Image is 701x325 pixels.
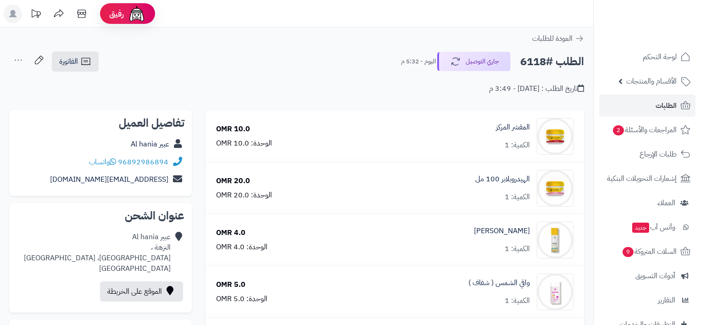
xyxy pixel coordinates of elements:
div: الوحدة: 5.0 OMR [216,294,267,304]
div: 10.0 OMR [216,124,250,134]
span: السلات المتروكة [622,245,677,258]
div: 4.0 OMR [216,228,245,238]
a: الموقع على الخريطة [100,281,183,302]
span: 2 [613,125,624,135]
img: 1739576658-cm5o7h3k200cz01n3d88igawy_HYDROBALAPER_w-90x90.jpg [537,170,573,207]
a: المراجعات والأسئلة2 [599,119,695,141]
div: 5.0 OMR [216,280,245,290]
a: العودة للطلبات [532,33,584,44]
span: إشعارات التحويلات البنكية [607,172,677,185]
a: وآتس آبجديد [599,216,695,238]
span: المراجعات والأسئلة [612,123,677,136]
a: عبير Al hania [131,139,169,150]
div: الكمية: 1 [505,140,530,151]
span: لوحة التحكم [643,50,677,63]
img: logo-2.png [639,22,692,42]
div: الوحدة: 4.0 OMR [216,242,267,252]
span: وآتس آب [631,221,675,234]
div: الكمية: 1 [505,192,530,202]
a: تحديثات المنصة [24,5,47,25]
button: جاري التوصيل [437,52,511,71]
span: رفيق [109,8,124,19]
a: الهيدروبلابر 100 مل [475,174,530,185]
div: الكمية: 1 [505,244,530,254]
a: التقارير [599,289,695,311]
span: جديد [632,223,649,233]
img: ai-face.png [128,5,146,23]
span: طلبات الإرجاع [640,148,677,161]
img: 1739578407-cm52ejt6m0ni401kl3jol0g1m_MOISTURIZER-01-90x90.jpg [537,222,573,258]
span: الطلبات [656,99,677,112]
div: 20.0 OMR [216,176,250,186]
span: العودة للطلبات [532,33,573,44]
a: إشعارات التحويلات البنكية [599,168,695,190]
div: الوحدة: 10.0 OMR [216,138,272,149]
a: واتساب [89,157,116,168]
a: [EMAIL_ADDRESS][DOMAIN_NAME] [50,174,168,185]
a: الفاتورة [52,51,99,72]
span: أدوات التسويق [635,269,675,282]
a: المقشر المركز [496,122,530,133]
a: واقي الشمس ( شفاف ) [468,278,530,288]
div: تاريخ الطلب : [DATE] - 3:49 م [489,84,584,94]
a: [PERSON_NAME] [474,226,530,236]
h2: عنوان الشحن [17,210,184,221]
small: اليوم - 5:32 م [401,57,436,66]
img: 1739579186-cm5165zzs0mp801kl7w679zi8_sunscreen_3-90x90.jpg [537,274,573,310]
span: التقارير [658,294,675,307]
img: 1739575568-cm5h90uvo0xar01klg5zoc1bm__D8_A7_D9_84_D9_85_D9_82_D8_B4_D8_B1__D8_A7_D9_84_D9_85_D8_B... [537,118,573,155]
div: الوحدة: 20.0 OMR [216,190,272,201]
span: الأقسام والمنتجات [626,75,677,88]
a: الطلبات [599,95,695,117]
div: الكمية: 1 [505,296,530,306]
a: 96892986894 [118,157,168,168]
h2: تفاصيل العميل [17,118,184,129]
span: العملاء [657,196,675,209]
a: العملاء [599,192,695,214]
h2: الطلب #6118 [520,52,584,71]
span: الفاتورة [59,56,78,67]
a: أدوات التسويق [599,265,695,287]
a: طلبات الإرجاع [599,143,695,165]
a: السلات المتروكة9 [599,241,695,263]
div: عبير Al hania النزهة ، [GEOGRAPHIC_DATA]، [GEOGRAPHIC_DATA] [GEOGRAPHIC_DATA] [24,232,171,274]
span: 9 [623,247,634,257]
a: لوحة التحكم [599,46,695,68]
